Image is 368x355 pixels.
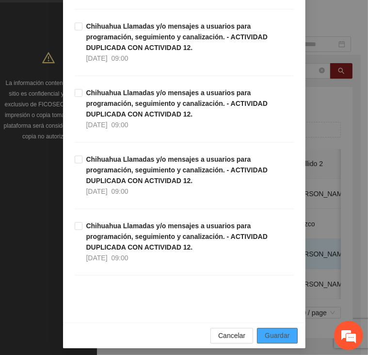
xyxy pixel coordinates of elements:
span: [DATE] [86,121,108,129]
button: Cancelar [210,328,253,343]
div: Minimizar ventana de chat en vivo [159,5,182,28]
strong: Chihuahua Llamadas y/o mensajes a usuarios para programación, seguimiento y canalización. - ACTIV... [86,89,268,118]
span: 09:00 [112,254,128,262]
span: [DATE] [86,187,108,195]
button: Guardar [257,328,297,343]
strong: Chihuahua Llamadas y/o mensajes a usuarios para programación, seguimiento y canalización. - ACTIV... [86,22,268,51]
span: Guardar [265,330,289,341]
span: 09:00 [112,187,128,195]
span: Cancelar [218,330,245,341]
div: Chatee con nosotros ahora [50,50,163,62]
span: 09:00 [112,121,128,129]
textarea: Escriba su mensaje y pulse “Intro” [5,245,185,279]
span: Estamos en línea. [56,119,134,218]
span: 09:00 [112,54,128,62]
strong: Chihuahua Llamadas y/o mensajes a usuarios para programación, seguimiento y canalización. - ACTIV... [86,155,268,185]
span: [DATE] [86,54,108,62]
strong: Chihuahua Llamadas y/o mensajes a usuarios para programación, seguimiento y canalización. - ACTIV... [86,222,268,251]
span: [DATE] [86,254,108,262]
